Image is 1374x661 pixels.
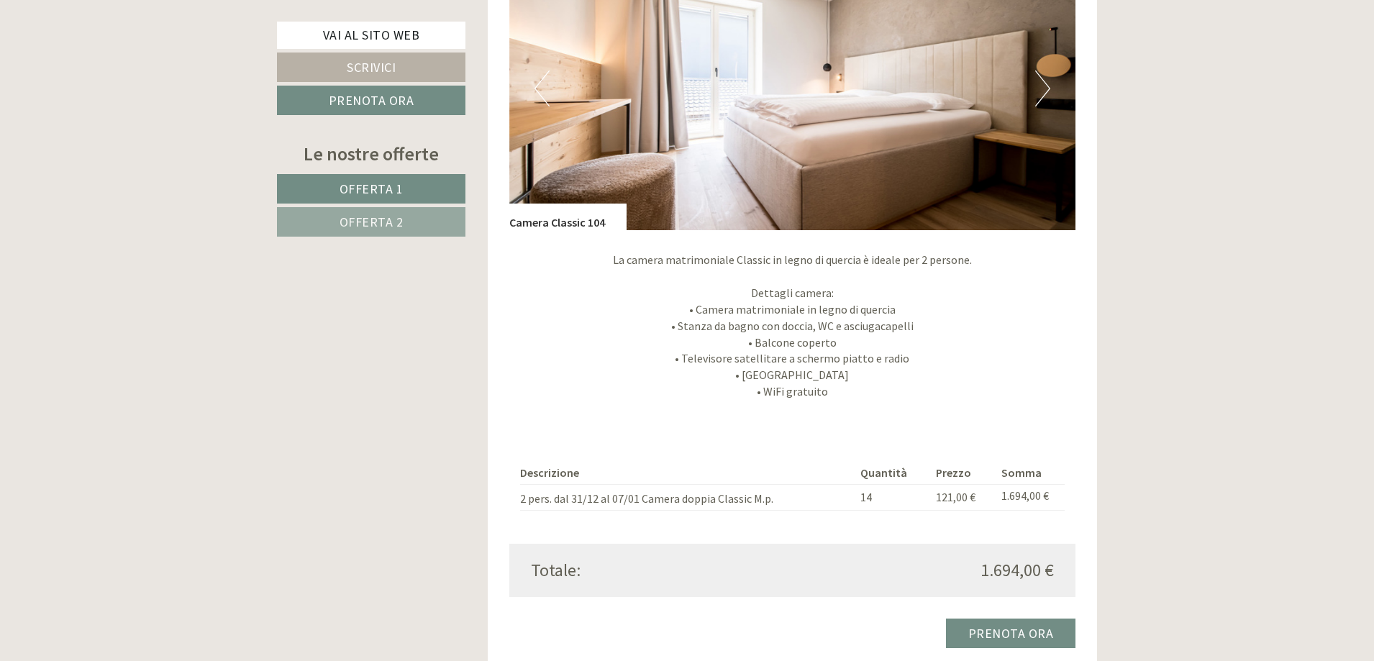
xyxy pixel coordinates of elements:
[277,140,465,167] div: Le nostre offerte
[340,181,404,197] span: Offerta 1
[996,462,1065,484] th: Somma
[981,558,1054,583] span: 1.694,00 €
[520,484,855,510] td: 2 pers. dal 31/12 al 07/01 Camera doppia Classic M.p.
[491,375,568,404] button: Invia
[11,39,219,83] div: Buon giorno, come possiamo aiutarla?
[520,462,855,484] th: Descrizione
[855,462,930,484] th: Quantità
[996,484,1065,510] td: 1.694,00 €
[1035,70,1050,106] button: Next
[340,214,404,230] span: Offerta 2
[930,462,996,484] th: Prezzo
[277,22,465,49] a: Vai al sito web
[946,619,1076,648] a: Prenota ora
[277,53,465,82] a: Scrivici
[22,70,211,80] small: 11:14
[258,11,309,35] div: [DATE]
[22,42,211,53] div: Inso Sonnenheim
[520,558,793,583] div: Totale:
[509,204,627,231] div: Camera Classic 104
[534,70,550,106] button: Previous
[509,252,1076,400] p: La camera matrimoniale Classic in legno di quercia è ideale per 2 persone. Dettagli camera: • Cam...
[855,484,930,510] td: 14
[936,490,975,504] span: 121,00 €
[277,86,465,115] a: Prenota ora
